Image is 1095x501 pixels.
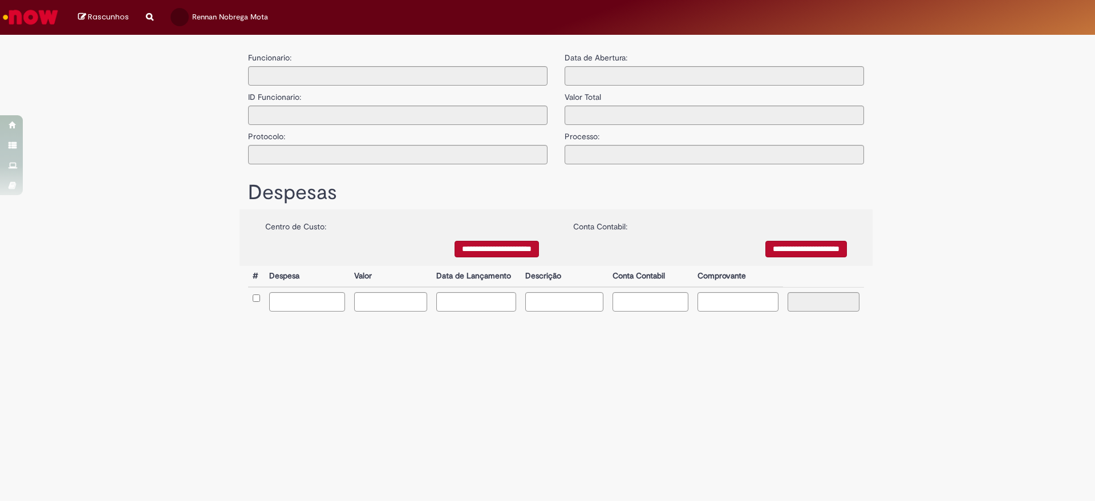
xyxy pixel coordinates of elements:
label: Data de Abertura: [565,52,627,63]
th: Descrição [521,266,607,287]
h1: Despesas [248,181,864,204]
th: # [248,266,265,287]
th: Despesa [265,266,350,287]
label: Processo: [565,125,599,142]
a: Rascunhos [78,12,129,23]
span: Rascunhos [88,11,129,22]
label: Valor Total [565,86,601,103]
th: Comprovante [693,266,784,287]
th: Data de Lançamento [432,266,521,287]
label: Funcionario: [248,52,291,63]
label: Conta Contabil: [573,215,627,232]
label: Protocolo: [248,125,285,142]
th: Valor [350,266,431,287]
label: ID Funcionario: [248,86,301,103]
span: Rennan Nobrega Mota [192,12,268,22]
img: ServiceNow [1,6,60,29]
th: Conta Contabil [608,266,693,287]
label: Centro de Custo: [265,215,326,232]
